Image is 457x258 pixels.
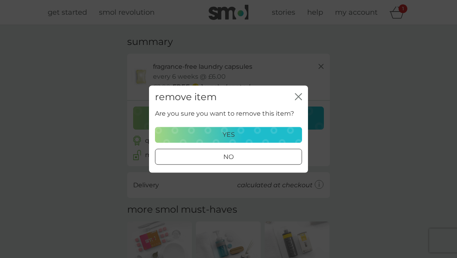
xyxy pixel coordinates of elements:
[223,130,235,140] p: yes
[155,149,302,165] button: no
[155,91,217,103] h2: remove item
[223,152,234,162] p: no
[155,127,302,143] button: yes
[295,93,302,101] button: close
[155,109,294,119] p: Are you sure you want to remove this item?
